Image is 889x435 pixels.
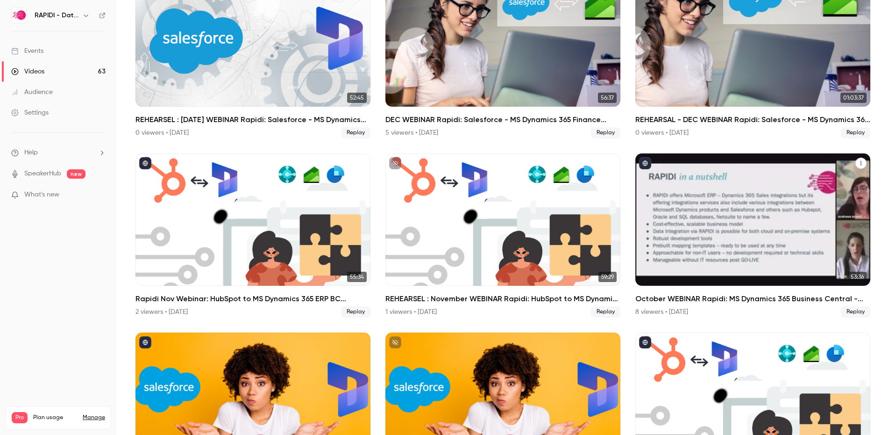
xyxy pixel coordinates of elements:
[25,54,33,62] img: tab_domain_overview_orange.svg
[135,153,370,318] a: 55:34Rapidi Nov Webinar: HubSpot to MS Dynamics 365 ERP BC Integration2 viewers • [DATE]Replay
[639,157,651,169] button: published
[67,169,85,179] span: new
[841,306,870,318] span: Replay
[385,153,620,318] a: 59:29REHEARSEL : November WEBINAR Rapidi: HubSpot to MS Dynamics 365 ERP BC Integration1 viewers ...
[12,8,27,23] img: RAPIDI - Data Integration Solutions
[36,55,84,61] div: Domain Overview
[840,93,867,103] span: 01:03:37
[139,336,151,348] button: published
[347,272,367,282] span: 55:34
[24,169,61,179] a: SpeakerHub
[26,15,46,22] div: v 4.0.25
[635,153,870,318] li: October WEBINAR Rapidi: MS Dynamics 365 Business Central - Dynamics 365 Sales Integration
[24,190,59,200] span: What's new
[135,307,188,317] div: 2 viewers • [DATE]
[341,127,370,138] span: Replay
[385,307,437,317] div: 1 viewers • [DATE]
[11,108,49,117] div: Settings
[591,127,620,138] span: Replay
[639,336,651,348] button: published
[24,148,38,158] span: Help
[93,54,100,62] img: tab_keywords_by_traffic_grey.svg
[11,148,106,158] li: help-dropdown-opener
[598,272,617,282] span: 59:29
[347,93,367,103] span: 52:45
[389,336,401,348] button: unpublished
[841,127,870,138] span: Replay
[103,55,157,61] div: Keywords by Traffic
[139,157,151,169] button: published
[135,114,370,125] h2: REHEARSEL : [DATE] WEBINAR Rapidi: Salesforce - MS Dynamics 365 Business Central Integration
[591,306,620,318] span: Replay
[12,412,28,423] span: Pro
[11,87,53,97] div: Audience
[11,67,44,76] div: Videos
[385,293,620,304] h2: REHEARSEL : November WEBINAR Rapidi: HubSpot to MS Dynamics 365 ERP BC Integration
[635,128,689,138] div: 0 viewers • [DATE]
[135,293,370,304] h2: Rapidi Nov Webinar: HubSpot to MS Dynamics 365 ERP BC Integration
[135,128,189,138] div: 0 viewers • [DATE]
[635,293,870,304] h2: October WEBINAR Rapidi: MS Dynamics 365 Business Central - Dynamics 365 Sales Integration
[24,24,103,32] div: Domain: [DOMAIN_NAME]
[389,157,401,169] button: unpublished
[15,24,22,32] img: website_grey.svg
[848,272,867,282] span: 53:36
[385,153,620,318] li: REHEARSEL : November WEBINAR Rapidi: HubSpot to MS Dynamics 365 ERP BC Integration
[635,307,688,317] div: 8 viewers • [DATE]
[598,93,617,103] span: 56:37
[15,15,22,22] img: logo_orange.svg
[635,153,870,318] a: 53:36October WEBINAR Rapidi: MS Dynamics 365 Business Central - Dynamics 365 Sales Integration8 v...
[33,414,77,421] span: Plan usage
[11,46,43,56] div: Events
[385,114,620,125] h2: DEC WEBINAR Rapidi: Salesforce - MS Dynamics 365 Finance Integration
[35,11,78,20] h6: RAPIDI - Data Integration Solutions
[83,414,105,421] a: Manage
[385,128,438,138] div: 5 viewers • [DATE]
[135,153,370,318] li: Rapidi Nov Webinar: HubSpot to MS Dynamics 365 ERP BC Integration
[341,306,370,318] span: Replay
[635,114,870,125] h2: REHEARSAL - DEC WEBINAR Rapidi: Salesforce - MS Dynamics 365 Finance Integration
